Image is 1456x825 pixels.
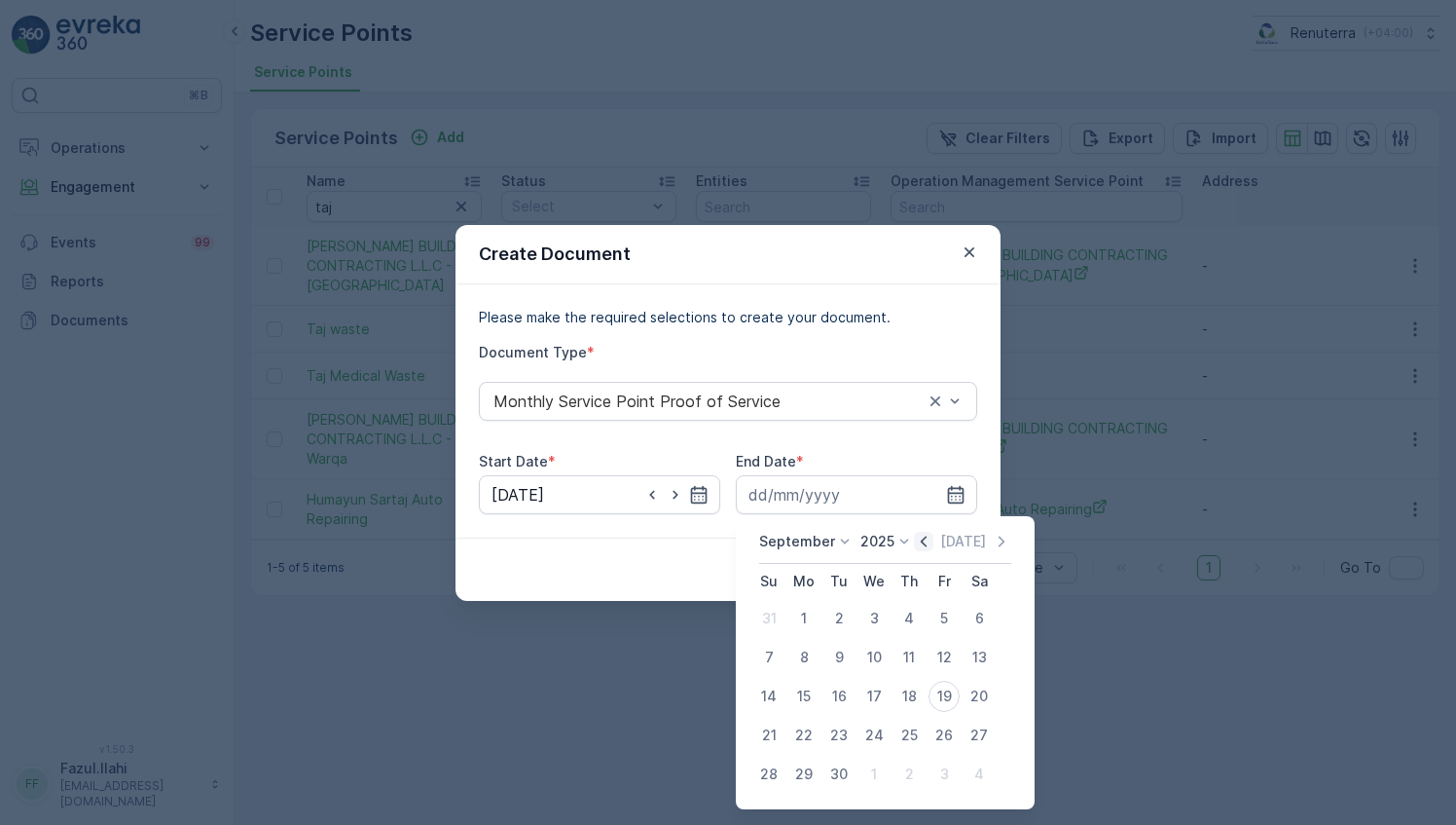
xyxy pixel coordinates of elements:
[964,681,995,712] div: 20
[821,564,856,599] th: Tuesday
[964,603,995,634] div: 6
[751,564,786,599] th: Sunday
[927,564,962,599] th: Friday
[962,564,997,599] th: Saturday
[753,642,784,673] div: 7
[788,759,819,790] div: 29
[479,344,587,360] label: Document Type
[479,308,977,327] p: Please make the required selections to create your document.
[479,453,548,469] label: Start Date
[788,642,819,673] div: 8
[928,603,960,634] div: 5
[479,475,720,514] input: dd/mm/yyyy
[479,241,631,268] p: Create Document
[964,642,995,673] div: 13
[823,720,855,751] div: 23
[860,532,894,551] p: 2025
[823,759,855,790] div: 30
[759,532,835,551] p: September
[928,720,960,751] div: 26
[928,681,960,712] div: 19
[964,759,995,790] div: 4
[893,642,925,673] div: 11
[893,759,925,790] div: 2
[940,532,986,551] p: [DATE]
[788,720,819,751] div: 22
[856,564,892,599] th: Wednesday
[858,759,890,790] div: 1
[928,759,960,790] div: 3
[928,642,960,673] div: 12
[736,475,977,514] input: dd/mm/yyyy
[753,681,784,712] div: 14
[858,603,890,634] div: 3
[753,720,784,751] div: 21
[858,720,890,751] div: 24
[893,720,925,751] div: 25
[964,720,995,751] div: 27
[788,603,819,634] div: 1
[893,603,925,634] div: 4
[736,453,796,469] label: End Date
[823,681,855,712] div: 16
[753,603,784,634] div: 31
[823,603,855,634] div: 2
[753,759,784,790] div: 28
[858,642,890,673] div: 10
[786,564,821,599] th: Monday
[893,681,925,712] div: 18
[892,564,927,599] th: Thursday
[823,642,855,673] div: 9
[858,681,890,712] div: 17
[788,681,819,712] div: 15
